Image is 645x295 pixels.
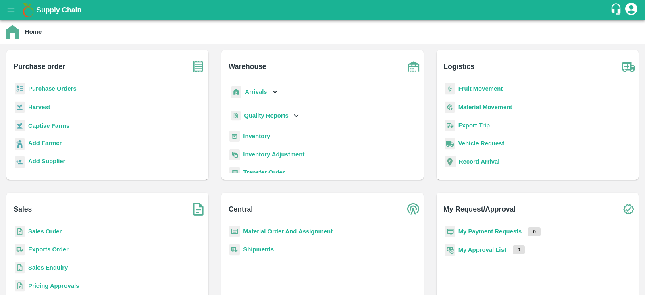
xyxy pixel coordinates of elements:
img: delivery [445,120,455,131]
img: home [6,25,19,39]
img: inventory [229,149,240,160]
img: check [618,199,639,219]
b: My Request/Approval [443,204,516,215]
a: Material Movement [458,104,512,110]
div: customer-support [610,3,624,17]
b: Home [25,29,42,35]
img: shipments [229,244,240,256]
b: Quality Reports [244,112,289,119]
p: 0 [513,245,525,254]
a: Inventory Adjustment [243,151,304,158]
img: sales [15,280,25,292]
a: Inventory [243,133,270,139]
img: farmer [15,138,25,150]
a: Sales Enquiry [28,264,68,271]
img: logo [20,2,36,18]
img: sales [15,226,25,237]
img: central [404,199,424,219]
img: whArrival [231,86,241,98]
b: Supply Chain [36,6,81,14]
a: Harvest [28,104,50,110]
img: whInventory [229,131,240,142]
div: Arrivals [229,83,279,101]
a: Sales Order [28,228,62,235]
img: supplier [15,156,25,168]
a: Record Arrival [459,158,500,165]
b: Purchase order [14,61,65,72]
a: Add Farmer [28,139,62,150]
a: Shipments [243,246,274,253]
p: 0 [528,227,541,236]
img: purchase [188,56,208,77]
a: Purchase Orders [28,85,77,92]
b: Add Farmer [28,140,62,146]
img: whTransfer [229,167,240,179]
img: payment [445,226,455,237]
a: Export Trip [458,122,490,129]
b: Central [229,204,253,215]
b: Warehouse [229,61,266,72]
img: warehouse [404,56,424,77]
img: reciept [15,83,25,95]
a: Transfer Order [243,169,285,176]
img: recordArrival [445,156,456,167]
a: Exports Order [28,246,69,253]
div: Quality Reports [229,108,301,124]
img: harvest [15,101,25,113]
img: approval [445,244,455,256]
img: harvest [15,120,25,132]
div: account of current user [624,2,639,19]
img: shipments [15,244,25,256]
img: qualityReport [231,111,241,121]
a: My Approval List [458,247,506,253]
b: Sales [14,204,32,215]
img: fruit [445,83,455,95]
a: Captive Farms [28,123,69,129]
img: truck [618,56,639,77]
img: centralMaterial [229,226,240,237]
a: Supply Chain [36,4,610,16]
button: open drawer [2,1,20,19]
b: Add Supplier [28,158,65,164]
a: Vehicle Request [458,140,504,147]
a: Fruit Movement [458,85,503,92]
b: Arrivals [245,89,267,95]
a: My Payment Requests [458,228,522,235]
img: material [445,101,455,113]
img: soSales [188,199,208,219]
a: Pricing Approvals [28,283,79,289]
img: sales [15,262,25,274]
a: Material Order And Assignment [243,228,333,235]
img: vehicle [445,138,455,150]
b: Logistics [443,61,474,72]
a: Add Supplier [28,157,65,168]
